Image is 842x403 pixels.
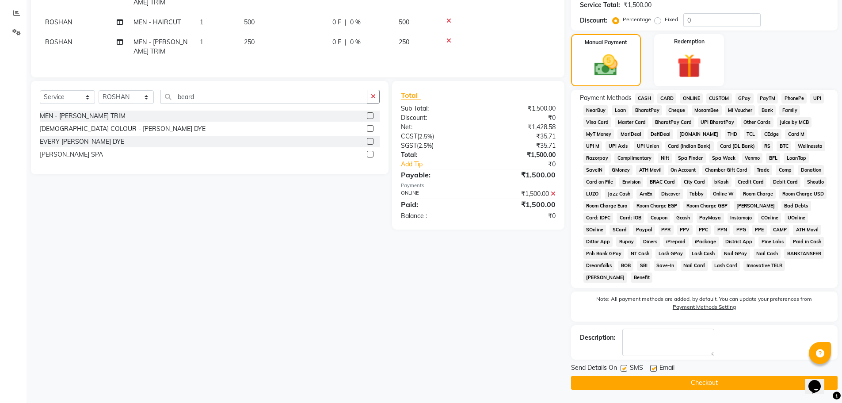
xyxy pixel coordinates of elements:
[758,105,776,115] span: Bank
[399,18,409,26] span: 500
[632,105,662,115] span: BharatPay
[740,189,776,199] span: Room Charge
[401,132,417,140] span: CGST
[394,199,478,210] div: Paid:
[606,141,630,151] span: UPI Axis
[790,237,824,247] span: Paid in Cash
[758,213,781,223] span: COnline
[350,38,361,47] span: 0 %
[633,225,655,235] span: Paypal
[793,225,821,235] span: ATH Movil
[618,261,633,271] span: BOB
[692,237,719,247] span: iPackage
[733,225,749,235] span: PPG
[40,111,126,121] div: MEN - [PERSON_NAME] TRIM
[640,237,660,247] span: Diners
[610,225,629,235] span: SCard
[571,376,838,390] button: Checkout
[332,38,341,47] span: 0 F
[698,117,737,127] span: UPI BharatPay
[133,18,181,26] span: MEN - HAIRCUT
[478,132,562,141] div: ₹35.71
[770,225,790,235] span: CAMP
[777,141,791,151] span: BTC
[580,295,829,315] label: Note: All payment methods are added, by default. You can update your preferences from
[583,153,611,163] span: Razorpay
[804,177,827,187] span: Shoutlo
[728,213,755,223] span: Instamojo
[734,201,778,211] span: [PERSON_NAME]
[762,141,773,151] span: RS
[735,93,754,104] span: GPay
[659,363,674,374] span: Email
[615,117,648,127] span: Master Card
[659,189,683,199] span: Discover
[810,93,824,104] span: UPI
[571,363,617,374] span: Send Details On
[394,132,478,141] div: ( )
[776,165,794,175] span: Comp
[665,15,678,23] label: Fixed
[744,129,758,139] span: TCL
[587,52,625,79] img: _cash.svg
[40,137,124,146] div: EVERY [PERSON_NAME] DYE
[580,0,620,10] div: Service Total:
[583,177,616,187] span: Card on File
[696,225,711,235] span: PPC
[702,165,751,175] span: Chamber Gift Card
[781,201,811,211] span: Bad Debts
[784,249,824,259] span: BANKTANSFER
[634,141,662,151] span: UPI Union
[754,165,773,175] span: Trade
[583,237,613,247] span: Dittor App
[647,177,678,187] span: BRAC Card
[583,129,614,139] span: MyT Money
[697,213,724,223] span: PayMaya
[648,129,673,139] span: DefiDeal
[394,211,478,221] div: Balance :
[580,93,632,103] span: Payment Methods
[631,273,652,283] span: Benefit
[709,153,739,163] span: Spa Week
[757,93,778,104] span: PayTM
[712,261,740,271] span: Lash Card
[583,165,606,175] span: SaveIN
[743,261,785,271] span: Innovative TELR
[583,249,625,259] span: Pnb Bank GPay
[619,177,643,187] span: Envision
[725,105,755,115] span: MI Voucher
[583,273,628,283] span: [PERSON_NAME]
[766,153,780,163] span: BFL
[244,38,255,46] span: 250
[394,141,478,150] div: ( )
[648,213,670,223] span: Coupon
[394,160,492,169] a: Add Tip
[478,113,562,123] div: ₹0
[583,261,615,271] span: Dreamfolks
[659,225,674,235] span: PPR
[399,38,409,46] span: 250
[394,123,478,132] div: Net:
[681,261,708,271] span: Nail Card
[583,105,609,115] span: NearBuy
[785,129,807,139] span: Card M
[45,18,72,26] span: ROSHAN
[717,141,758,151] span: Card (DL Bank)
[583,225,606,235] span: SOnline
[754,249,781,259] span: Nail Cash
[633,201,680,211] span: Room Charge EGP
[692,105,722,115] span: MosamBee
[721,249,750,259] span: Nail GPay
[677,129,721,139] span: [DOMAIN_NAME]
[798,165,824,175] span: Donation
[580,16,607,25] div: Discount:
[710,189,737,199] span: Online W
[401,142,417,150] span: SGST
[777,117,812,127] span: Juice by MCB
[478,199,562,210] div: ₹1,500.00
[617,129,644,139] span: MariDeal
[681,177,708,187] span: City Card
[244,18,255,26] span: 500
[636,189,655,199] span: AmEx
[752,225,767,235] span: PPE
